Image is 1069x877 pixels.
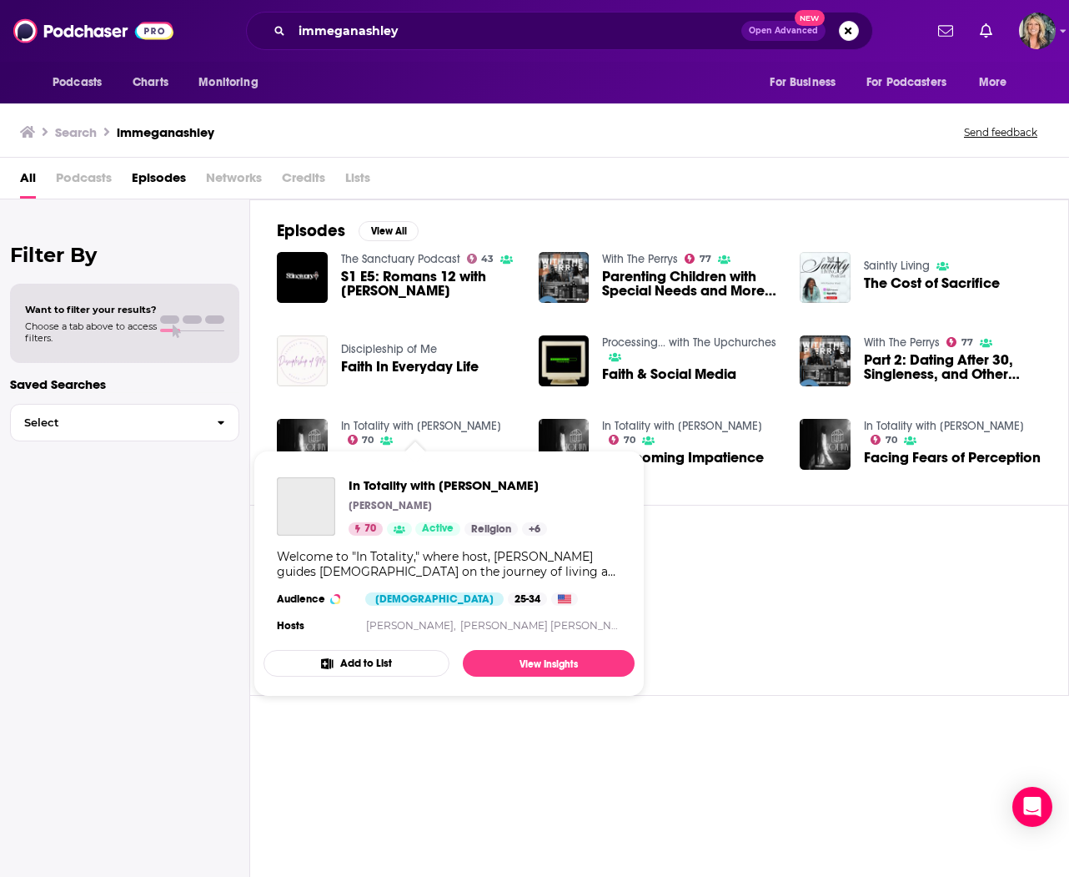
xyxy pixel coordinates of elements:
span: 70 [364,521,376,537]
button: Select [10,404,239,441]
a: With The Perrys [602,252,678,266]
a: In Totality with Megan Ashley [277,477,335,536]
img: Part 2: Dating After 30, Singleness, and Other Questions Answered [800,335,851,386]
a: EpisodesView All [277,220,419,241]
span: Podcasts [53,71,102,94]
a: Charts [122,67,178,98]
div: Welcome to "In Totality," where host, [PERSON_NAME] guides [DEMOGRAPHIC_DATA] on the journey of l... [277,549,621,579]
span: Open Advanced [749,27,818,35]
div: [DEMOGRAPHIC_DATA] [365,592,504,606]
a: Facing Fears of Perception [864,451,1041,465]
span: S1 E5: Romans 12 with [PERSON_NAME] [341,270,519,298]
span: For Business [770,71,836,94]
p: [PERSON_NAME] [349,499,432,512]
a: The Cost of Sacrifice [864,276,1000,290]
div: Open Intercom Messenger [1012,787,1052,827]
a: Facing Fears of Perception [800,419,851,470]
h2: Filter By [10,243,239,267]
a: Active [415,522,460,536]
a: 70 [609,435,635,445]
input: Search podcasts, credits, & more... [292,18,741,44]
button: open menu [758,67,856,98]
a: Faith & Social Media [602,367,736,381]
a: Part 2: Dating After 30, Singleness, and Other Questions Answered [864,353,1041,381]
span: 70 [886,436,897,444]
img: Overcoming Impatience [539,419,590,470]
div: Search podcasts, credits, & more... [246,12,873,50]
a: Saintly Living [864,259,930,273]
a: [PERSON_NAME], [366,619,456,632]
a: 70 [871,435,897,445]
button: open menu [856,67,971,98]
span: For Podcasters [866,71,946,94]
span: Logged in as lisa.beech [1019,13,1056,49]
a: +6 [522,522,547,536]
a: The Sanctuary Podcast [341,252,460,266]
img: Parenting Children with Special Needs and More with Megan Ashley [539,252,590,303]
span: Credits [282,164,325,199]
button: open menu [187,67,279,98]
div: 25-34 [508,592,547,606]
span: Want to filter your results? [25,304,157,315]
button: Show profile menu [1019,13,1056,49]
img: Faith & Social Media [539,335,590,386]
h2: Episodes [277,220,345,241]
h3: immeganashley [117,124,214,140]
a: In Totality with Megan Ashley [349,477,547,493]
a: Discipleship of Me [341,342,437,356]
span: Choose a tab above to access filters. [25,320,157,344]
span: Charts [133,71,168,94]
button: Add to List [263,650,449,677]
span: 70 [624,436,635,444]
button: Open AdvancedNew [741,21,826,41]
img: Righteous Judgement [277,419,328,470]
a: Episodes [132,164,186,199]
p: Access sponsor history on the top 5,000 podcasts. [277,553,1041,566]
a: 70 [348,435,374,445]
button: View All [359,221,419,241]
span: Podcasts [56,164,112,199]
span: All [20,164,36,199]
a: Faith In Everyday Life [341,360,479,374]
h3: Audience [277,592,352,606]
h3: Search [55,124,97,140]
p: Saved Searches [10,376,239,392]
span: Active [422,521,454,537]
span: Monitoring [198,71,258,94]
img: Faith In Everyday Life [277,335,328,386]
img: S1 E5: Romans 12 with Megan Ashley [277,252,328,303]
span: Overcoming Impatience [602,451,764,465]
span: Parenting Children with Special Needs and More with [PERSON_NAME] [602,270,780,298]
span: 43 [481,255,494,263]
a: View Insights [463,650,635,677]
button: open menu [41,67,123,98]
button: Send feedback [959,125,1042,139]
span: New [795,10,825,26]
a: In Totality with Megan Ashley [864,419,1024,433]
button: open menu [967,67,1028,98]
span: 77 [700,255,711,263]
span: In Totality with [PERSON_NAME] [349,477,547,493]
a: S1 E5: Romans 12 with Megan Ashley [341,270,519,298]
a: 43 [467,254,494,264]
img: The Cost of Sacrifice [800,252,851,303]
span: Networks [206,164,262,199]
a: Processing... with The Upchurches [602,335,776,350]
span: Select [11,417,203,428]
a: With The Perrys [864,335,940,350]
span: More [979,71,1007,94]
a: In Totality with Megan Ashley [602,419,762,433]
h4: Hosts [277,619,304,633]
a: 77 [685,254,711,264]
